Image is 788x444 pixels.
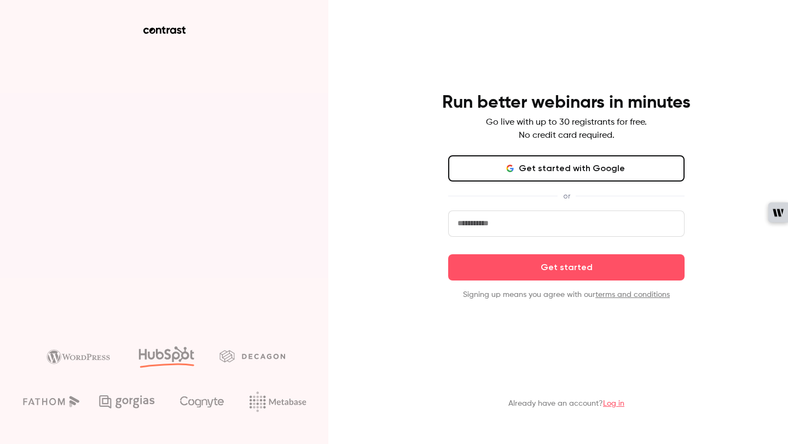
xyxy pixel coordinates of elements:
[448,155,685,182] button: Get started with Google
[448,289,685,300] p: Signing up means you agree with our
[219,350,285,362] img: decagon
[558,190,576,202] span: or
[442,92,691,114] h4: Run better webinars in minutes
[486,116,647,142] p: Go live with up to 30 registrants for free. No credit card required.
[448,254,685,281] button: Get started
[508,398,624,409] p: Already have an account?
[595,291,670,299] a: terms and conditions
[603,400,624,407] a: Log in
